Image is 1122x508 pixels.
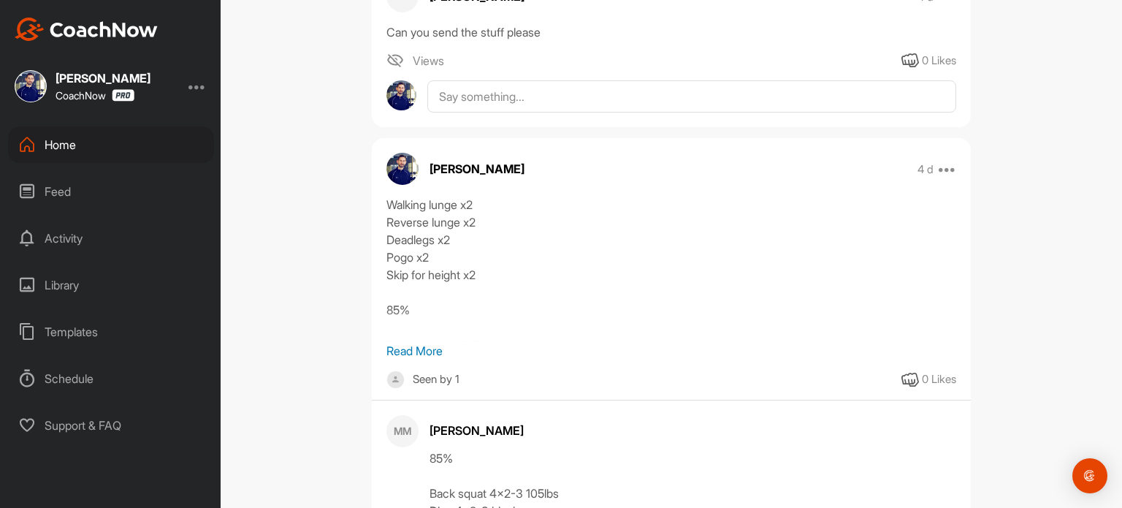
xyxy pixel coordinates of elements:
div: Can you send the stuff please [386,23,956,41]
div: Library [8,267,214,303]
p: 4 d [917,162,934,177]
div: Seen by 1 [413,371,459,389]
div: 0 Likes [922,53,956,69]
span: Views [413,52,444,69]
img: CoachNow Pro [112,89,134,102]
div: Walking lunge x2 Reverse lunge x2 Deadlegs x2 Pogo x2 Skip for height x2 85% Back squat 4x2-3 Dip... [386,196,956,342]
img: CoachNow [15,18,158,41]
img: avatar [386,80,416,110]
img: square_5a37a61ad57ae00e7fcfcc49d731167f.jpg [15,70,47,102]
div: Templates [8,314,214,350]
div: [PERSON_NAME] [56,72,150,84]
img: square_default-ef6cabf814de5a2bf16c804365e32c732080f9872bdf737d349900a9daf73cf9.png [386,371,405,389]
div: [PERSON_NAME] [430,422,956,439]
div: Schedule [8,360,214,397]
div: Feed [8,173,214,210]
div: Open Intercom Messenger [1072,458,1107,493]
div: Activity [8,220,214,257]
img: icon [386,52,404,69]
div: 0 Likes [922,371,956,388]
div: CoachNow [56,89,134,102]
img: avatar [386,153,419,185]
div: Support & FAQ [8,407,214,444]
p: Read More [386,342,956,360]
p: [PERSON_NAME] [430,160,524,178]
div: Home [8,126,214,163]
div: MM [386,415,419,447]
